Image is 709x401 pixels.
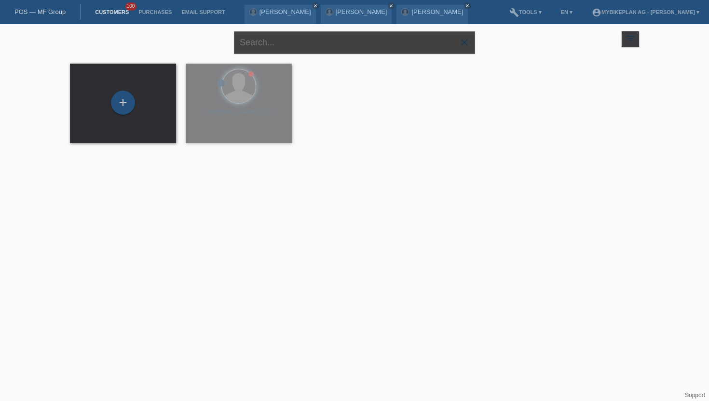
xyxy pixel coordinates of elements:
a: Support [685,392,705,399]
a: Purchases [134,9,177,15]
i: close [389,3,394,8]
i: error [217,79,225,87]
a: buildTools ▾ [504,9,546,15]
a: EN ▾ [556,9,577,15]
i: build [509,8,519,17]
span: 100 [125,2,137,11]
i: close [459,37,470,48]
i: close [465,3,470,8]
a: Customers [90,9,134,15]
i: close [313,3,318,8]
input: Search... [234,31,475,54]
a: account_circleMybikeplan AG - [PERSON_NAME] ▾ [587,9,704,15]
a: [PERSON_NAME] [411,8,463,15]
div: unconfirmed, pending [217,79,225,89]
a: POS — MF Group [14,8,66,15]
i: account_circle [592,8,601,17]
a: close [464,2,471,9]
a: close [312,2,319,9]
a: [PERSON_NAME] [259,8,311,15]
a: close [388,2,395,9]
a: Email Support [177,9,230,15]
i: filter_list [625,33,636,44]
div: [PERSON_NAME] (24) [193,108,284,123]
a: [PERSON_NAME] [336,8,387,15]
div: Add customer [111,94,135,111]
